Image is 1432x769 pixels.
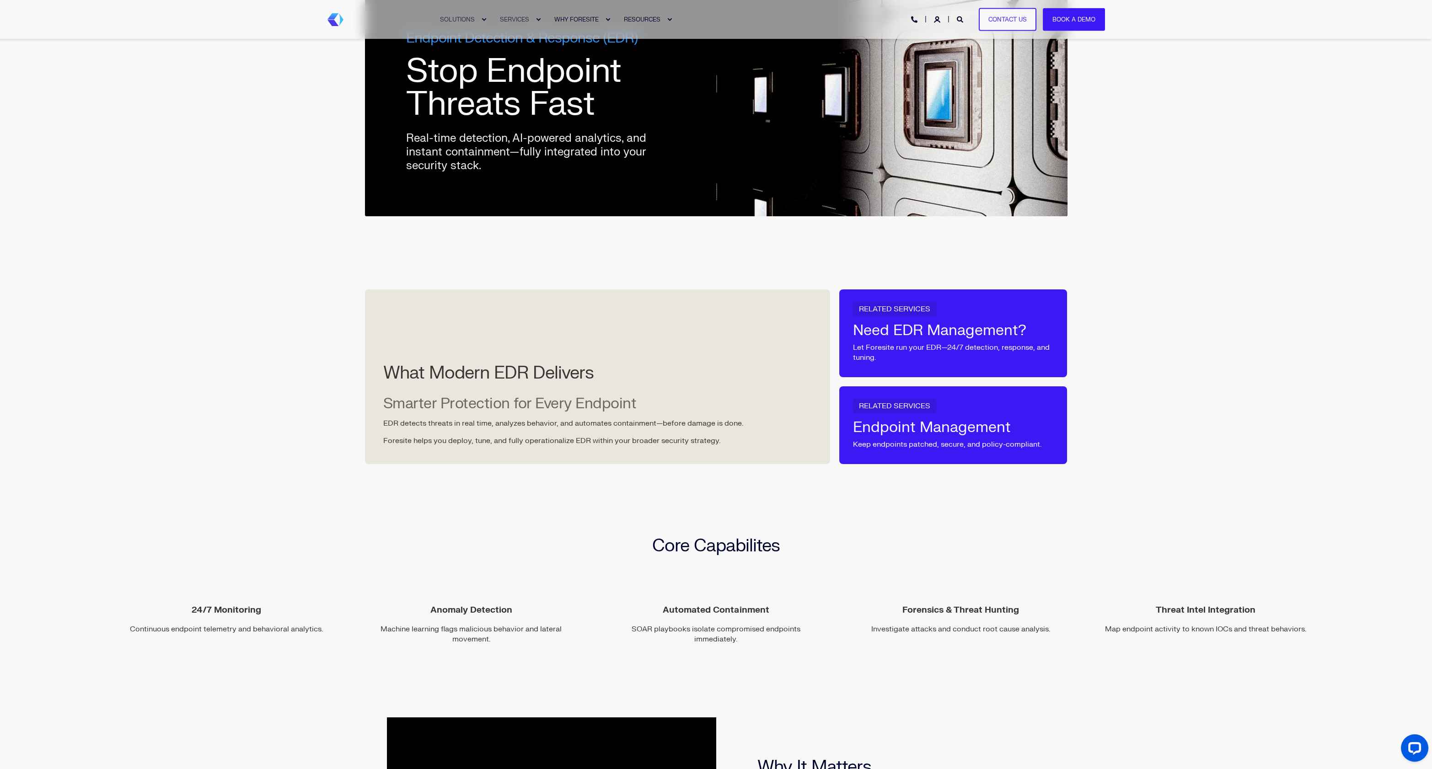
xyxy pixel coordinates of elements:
p: Map endpoint activity to known IOCs and threat behaviors. [1101,624,1309,634]
span: RELATED SERVICES [859,304,930,314]
p: Foresite helps you deploy, tune, and fully operationalize EDR within your broader security strategy. [383,436,743,446]
span: Forensics & Threat Hunting [857,605,1065,615]
a: Book a Demo [1043,8,1105,31]
a: RELATED SERVICES Endpoint ManagementKeep endpoints patched, secure, and policy-compliant. [839,386,1067,464]
div: Need EDR Management? [853,323,1026,338]
span: RELATED SERVICES [859,401,930,411]
p: Let Foresite run your EDR—24/7 detection, response, and tuning. [853,342,1054,363]
h2: What Modern EDR Delivers [383,364,743,382]
p: SOAR playbooks isolate compromised endpoints immediately. [612,624,820,644]
a: RELATED SERVICES Need EDR Management?Let Foresite run your EDR—24/7 detection, response, and tuning. [839,289,1067,377]
span: Real-time detection, AI-powered analytics, and instant containment—fully integrated into your sec... [406,131,646,173]
span: Automated Containment [612,605,820,615]
div: Endpoint Management [853,420,1011,435]
a: Open Search [957,15,965,23]
span: Anomaly Detection [367,605,575,615]
span: Threat Intel Integration [1101,605,1309,615]
p: Investigate attacks and conduct root cause analysis. [857,624,1065,634]
span: RESOURCES [624,16,660,23]
a: Back to Home [327,13,343,26]
h1: Stop Endpoint Threats Fast [406,55,675,121]
div: Expand SOLUTIONS [481,17,487,22]
span: 24/7 Monitoring [123,605,331,615]
p: Keep endpoints patched, secure, and policy-compliant. [853,439,1041,449]
div: Expand WHY FORESITE [605,17,611,22]
iframe: LiveChat chat widget [1394,731,1432,769]
a: Contact Us [979,8,1036,31]
p: Machine learning flags malicious behavior and lateral movement. [367,624,575,644]
img: Foresite brand mark, a hexagon shape of blues with a directional arrow to the right hand side [327,13,343,26]
div: Expand SERVICES [536,17,541,22]
h2: Core Capabilites [563,537,869,555]
p: EDR detects threats in real time, analyzes behavior, and automates containment—before damage is d... [383,418,743,428]
a: Login [934,15,942,23]
span: SOLUTIONS [440,16,475,23]
p: Continuous endpoint telemetry and behavioral analytics. [123,624,331,634]
span: Smarter Protection for Every Endpoint [383,394,637,413]
span: WHY FORESITE [554,16,599,23]
div: Expand RESOURCES [667,17,672,22]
